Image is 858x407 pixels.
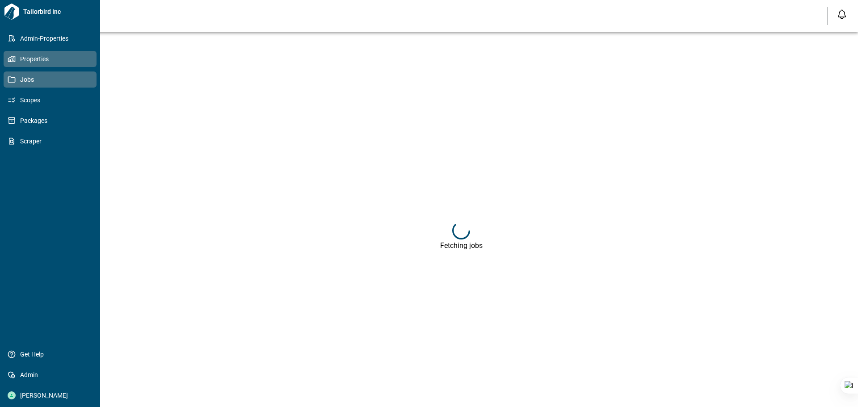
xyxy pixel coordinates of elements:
[16,75,88,84] span: Jobs
[16,116,88,125] span: Packages
[4,367,97,383] a: Admin
[16,350,88,359] span: Get Help
[16,137,88,146] span: Scraper
[4,71,97,88] a: Jobs
[4,92,97,108] a: Scopes
[16,96,88,105] span: Scopes
[4,30,97,46] a: Admin-Properties
[20,7,97,16] span: Tailorbird Inc
[16,370,88,379] span: Admin
[4,133,97,149] a: Scraper
[4,113,97,129] a: Packages
[16,34,88,43] span: Admin-Properties
[16,391,88,400] span: [PERSON_NAME]
[835,7,849,21] button: Open notification feed
[4,51,97,67] a: Properties
[16,55,88,63] span: Properties
[440,241,483,250] div: Fetching jobs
